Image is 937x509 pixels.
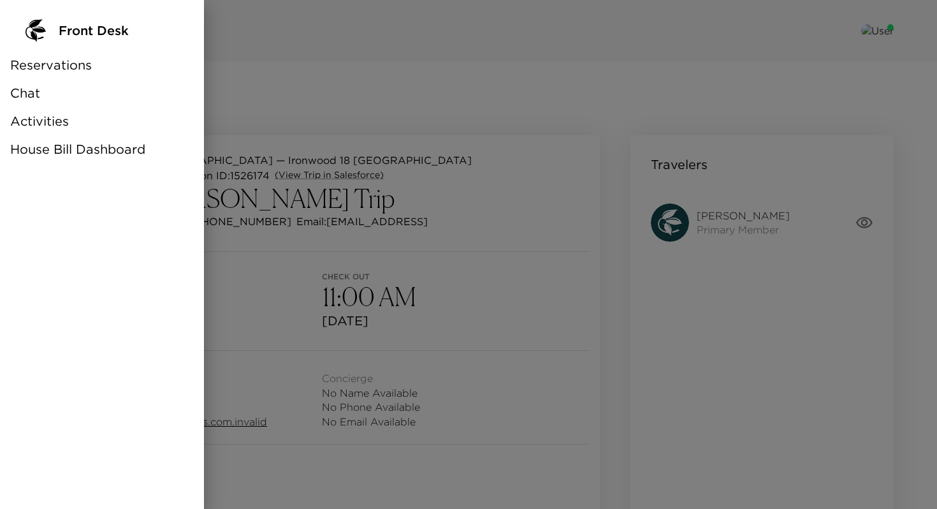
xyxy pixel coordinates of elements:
span: Front Desk [59,22,129,40]
img: logo [20,15,51,46]
span: Activities [10,112,69,130]
span: Reservations [10,56,92,74]
span: House Bill Dashboard [10,140,145,158]
span: Chat [10,84,40,102]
